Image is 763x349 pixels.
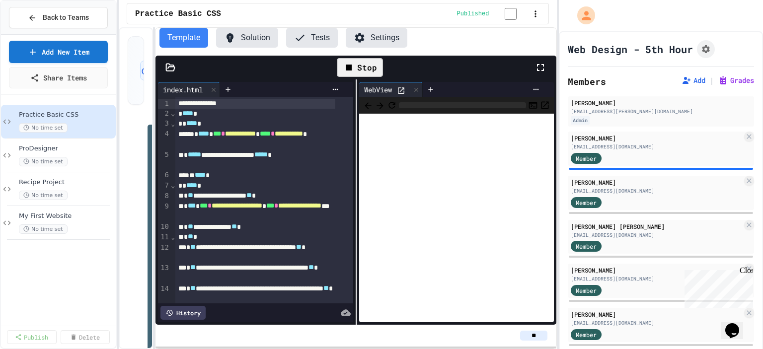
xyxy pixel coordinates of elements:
div: My Account [567,4,598,27]
span: Forward [375,99,385,111]
span: Fold line [170,233,175,241]
div: History [160,306,206,320]
input: publish toggle [493,8,529,20]
div: 3 [158,119,170,129]
div: 9 [158,202,170,222]
div: [PERSON_NAME] [571,310,742,319]
div: [PERSON_NAME] [571,134,742,142]
a: Share Items [9,67,108,88]
a: Add New Item [9,41,108,63]
span: Fold line [170,120,175,128]
div: 2 [158,109,170,119]
iframe: Web Preview [359,114,554,322]
div: Content is published and visible to students [457,7,529,20]
div: WebView [359,84,397,95]
div: Stop [337,58,383,77]
iframe: chat widget [681,266,753,308]
div: [EMAIL_ADDRESS][DOMAIN_NAME] [571,275,742,282]
span: ProDesigner [19,144,114,153]
div: 5 [158,150,170,171]
button: Solution [216,28,278,48]
div: 10 [158,222,170,232]
a: Publish [7,330,57,344]
div: [PERSON_NAME] [PERSON_NAME] [571,222,742,231]
span: My First Website [19,212,114,220]
button: Template [159,28,208,48]
div: Admin [571,116,590,125]
span: Fold line [170,109,175,117]
button: Open in new tab [540,99,550,111]
span: Back [363,99,373,111]
span: Member [576,286,597,295]
span: Practice Basic CSS [19,111,114,119]
div: 13 [158,263,170,284]
a: Delete [61,330,110,344]
div: [EMAIL_ADDRESS][DOMAIN_NAME] [571,187,742,195]
div: 12 [158,243,170,264]
button: Console [528,99,538,111]
button: Refresh [387,99,397,111]
span: Fold line [170,181,175,189]
span: No time set [19,224,68,234]
div: WebView [359,82,423,97]
span: Published [457,10,489,18]
span: Member [576,242,597,251]
div: [PERSON_NAME] [571,266,742,275]
span: Practice Basic CSS [135,8,221,20]
span: No time set [19,191,68,200]
div: 7 [158,181,170,191]
div: 8 [158,191,170,202]
span: Member [576,154,597,163]
div: [EMAIL_ADDRESS][DOMAIN_NAME] [571,319,742,327]
button: Settings [346,28,407,48]
button: Add [682,75,705,85]
button: Grades [718,75,754,85]
h1: Web Design - 5th Hour [568,42,693,56]
div: 11 [158,232,170,243]
span: Member [576,198,597,207]
div: 4 [158,129,170,150]
span: No time set [19,123,68,133]
iframe: chat widget [721,309,753,339]
span: Recipe Project [19,178,114,187]
button: Assignment Settings [697,40,715,58]
div: index.html [158,82,220,97]
div: Chat with us now!Close [4,4,69,63]
span: Back to Teams [43,12,89,23]
button: Tests [286,28,338,48]
div: [EMAIL_ADDRESS][PERSON_NAME][DOMAIN_NAME] [571,108,751,115]
div: [EMAIL_ADDRESS][DOMAIN_NAME] [571,231,742,239]
span: Member [576,330,597,339]
div: [PERSON_NAME] [571,178,742,187]
span: | [709,74,714,86]
div: [PERSON_NAME] [571,98,751,107]
div: 6 [158,170,170,181]
h2: Members [568,74,606,88]
div: 1 [158,99,170,109]
span: No time set [19,157,68,166]
div: 14 [158,284,170,305]
div: index.html [158,84,208,95]
button: Back to Teams [9,7,108,28]
div: [EMAIL_ADDRESS][DOMAIN_NAME] [571,143,742,150]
